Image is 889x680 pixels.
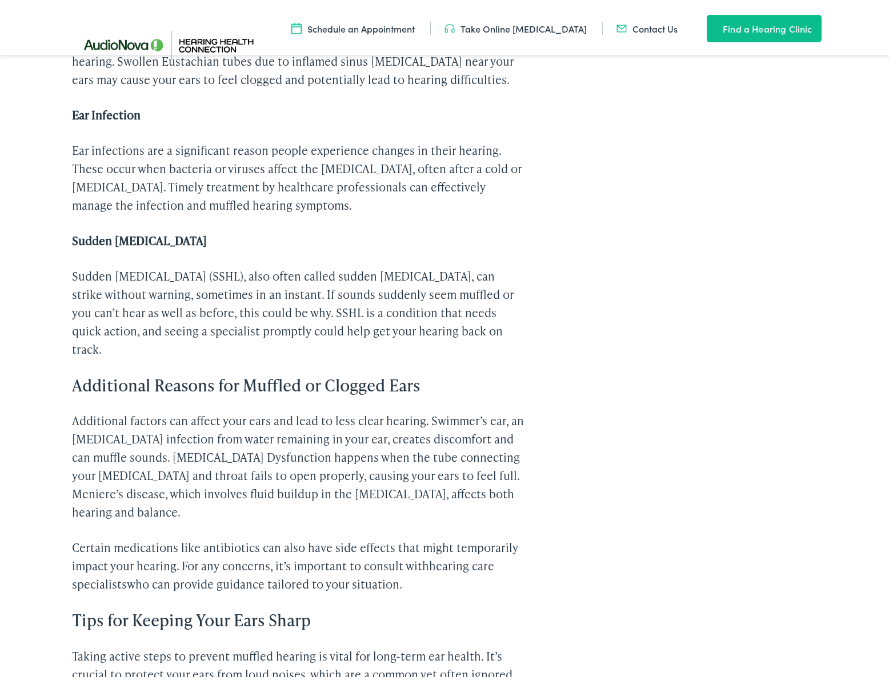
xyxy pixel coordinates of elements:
p: Ear infections are a significant reason people experience changes in their hearing. These occur w... [72,138,524,211]
h3: Tips for Keeping Your Ears Sharp [72,607,524,626]
h3: Additional Reasons for Muffled or Clogged Ears [72,372,524,391]
img: utility icon [291,19,302,31]
a: Take Online [MEDICAL_DATA] [444,19,587,31]
img: utility icon [444,19,455,31]
img: utility icon [707,18,717,32]
a: Find a Hearing Clinic [707,11,821,39]
p: Certain medications like antibiotics can also have side effects that might temporarily impact you... [72,535,524,590]
p: Sudden [MEDICAL_DATA] (SSHL), also often called sudden [MEDICAL_DATA], can strike without warning... [72,263,524,355]
img: utility icon [616,19,627,31]
strong: Sudden [MEDICAL_DATA] [72,229,207,245]
strong: Ear Infection [72,103,141,119]
a: Schedule an Appointment [291,19,415,31]
a: Contact Us [616,19,678,31]
p: Sinus pressure not only makes your nose feel blocked, but it can also impact your hearing. Swolle... [72,30,524,85]
p: Additional factors can affect your ears and lead to less clear hearing. Swimmer’s ear, an [MEDICA... [72,408,524,518]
